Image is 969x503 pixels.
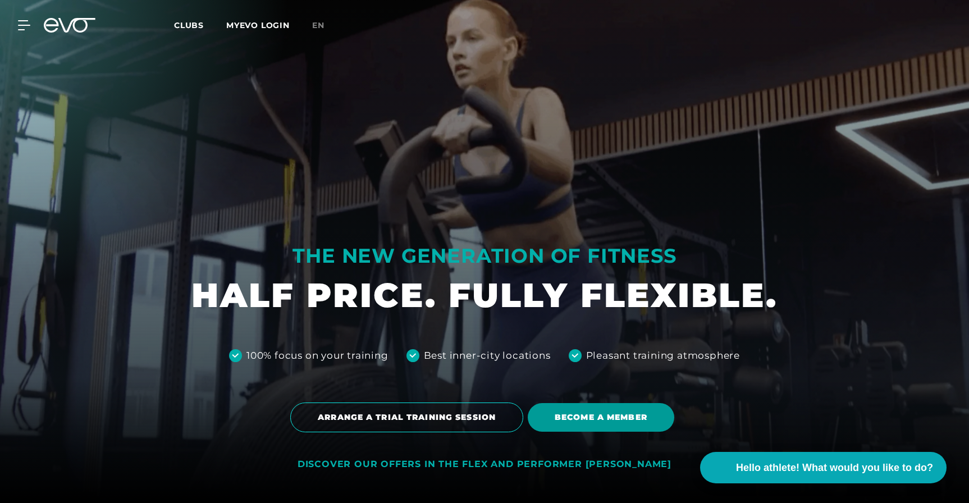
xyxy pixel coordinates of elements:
[528,395,679,440] a: BECOME A MEMBER
[312,20,324,30] font: en
[424,350,551,361] font: Best inner-city locations
[191,275,778,315] font: HALF PRICE. FULLY FLEXIBLE.
[312,19,338,32] a: en
[736,462,933,473] font: Hello athlete! What would you like to do?
[318,412,496,422] font: ARRANGE A TRIAL TRAINING SESSION
[700,452,947,483] button: Hello athlete! What would you like to do?
[226,20,290,30] a: MYEVO LOGIN
[555,412,647,422] font: BECOME A MEMBER
[298,459,671,469] font: DISCOVER OUR OFFERS IN THE FLEX AND PERFORMER [PERSON_NAME]
[174,20,226,30] a: Clubs
[586,350,740,361] font: Pleasant training atmosphere
[246,350,388,361] font: 100% focus on your training
[174,20,204,30] font: Clubs
[290,394,528,441] a: ARRANGE A TRIAL TRAINING SESSION
[292,244,676,268] font: THE NEW GENERATION OF FITNESS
